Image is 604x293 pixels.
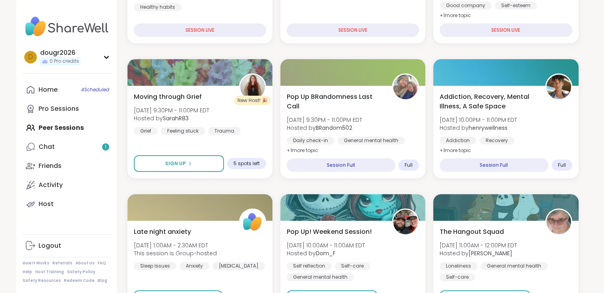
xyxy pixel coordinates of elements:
img: ShareWell [240,210,265,234]
a: Friends [23,156,111,175]
img: ShareWell Nav Logo [23,13,111,40]
div: Self reflection [287,262,332,270]
div: Chat [39,143,55,151]
span: Hosted by [134,114,209,122]
div: Session Full [440,158,548,172]
span: d [28,52,33,62]
span: [DATE] 9:30PM - 11:00PM EDT [287,116,362,124]
span: Full [558,162,566,168]
div: General mental health [287,273,354,281]
a: Help [23,269,32,275]
img: henrywellness [546,75,571,99]
div: Sleep Issues [134,262,176,270]
span: [DATE] 1:00AM - 2:30AM EDT [134,241,217,249]
a: Host Training [35,269,64,275]
div: Recovery [479,137,514,145]
b: henrywellness [469,124,508,132]
a: Safety Policy [67,269,95,275]
div: Addiction [440,137,476,145]
a: Logout [23,236,111,255]
span: Addiction, Recovery, Mental Illness, A Safe Space [440,92,536,111]
div: Pro Sessions [39,104,79,113]
div: Self-care [440,273,475,281]
b: Dom_F [316,249,336,257]
div: Friends [39,162,62,170]
span: [DATE] 10:00AM - 11:00AM EDT [287,241,365,249]
div: Healthy habits [134,3,181,11]
a: Safety Resources [23,278,61,283]
b: SarahR83 [163,114,189,122]
div: Host [39,200,54,208]
span: Late night anxiety [134,227,191,237]
b: [PERSON_NAME] [469,249,512,257]
span: 4 Scheduled [81,87,109,93]
div: New Host! 🎉 [234,96,271,105]
div: Session Full [287,158,395,172]
span: [DATE] 11:00AM - 12:00PM EDT [440,241,517,249]
div: SESSION LIVE [134,23,266,37]
a: About Us [75,260,95,266]
span: Moving through Grief [134,92,202,102]
a: Host [23,195,111,214]
span: 1 [105,144,106,150]
button: Sign Up [134,155,224,172]
a: Blog [98,278,107,283]
div: [MEDICAL_DATA] [212,262,265,270]
img: BRandom502 [393,75,418,99]
div: Trauma [208,127,241,135]
div: SESSION LIVE [287,23,419,37]
a: Pro Sessions [23,99,111,118]
div: Self-care [335,262,370,270]
div: dougr2026 [40,48,81,57]
span: Sign Up [165,160,186,167]
a: Activity [23,175,111,195]
span: Pop Up! Weekend Session! [287,227,372,237]
span: Hosted by [287,124,362,132]
a: How It Works [23,260,49,266]
div: General mental health [338,137,405,145]
div: Anxiety [179,262,209,270]
a: Referrals [52,260,72,266]
div: Daily check-in [287,137,334,145]
div: Logout [39,241,61,250]
div: Activity [39,181,63,189]
a: Redeem Code [64,278,95,283]
div: Home [39,85,58,94]
span: Pop Up BRandomness Last Call [287,92,383,111]
span: Hosted by [287,249,365,257]
b: BRandom502 [316,124,352,132]
span: [DATE] 10:00PM - 11:00PM EDT [440,116,517,124]
img: Dom_F [393,210,418,234]
span: The Hangout Squad [440,227,504,237]
div: SESSION LIVE [440,23,572,37]
span: Hosted by [440,249,517,257]
div: Grief [134,127,158,135]
a: Chat1 [23,137,111,156]
a: Home4Scheduled [23,80,111,99]
span: 5 spots left [233,160,260,167]
img: SarahR83 [240,75,265,99]
div: Feeling stuck [161,127,205,135]
span: Hosted by [440,124,517,132]
span: This session is Group-hosted [134,249,217,257]
div: Loneliness [440,262,477,270]
span: 0 Pro credits [50,58,79,65]
span: [DATE] 9:30PM - 11:00PM EDT [134,106,209,114]
a: FAQ [98,260,106,266]
span: Full [405,162,413,168]
div: General mental health [480,262,548,270]
div: Good company [440,2,492,10]
div: Self-esteem [495,2,537,10]
img: Susan [546,210,571,234]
